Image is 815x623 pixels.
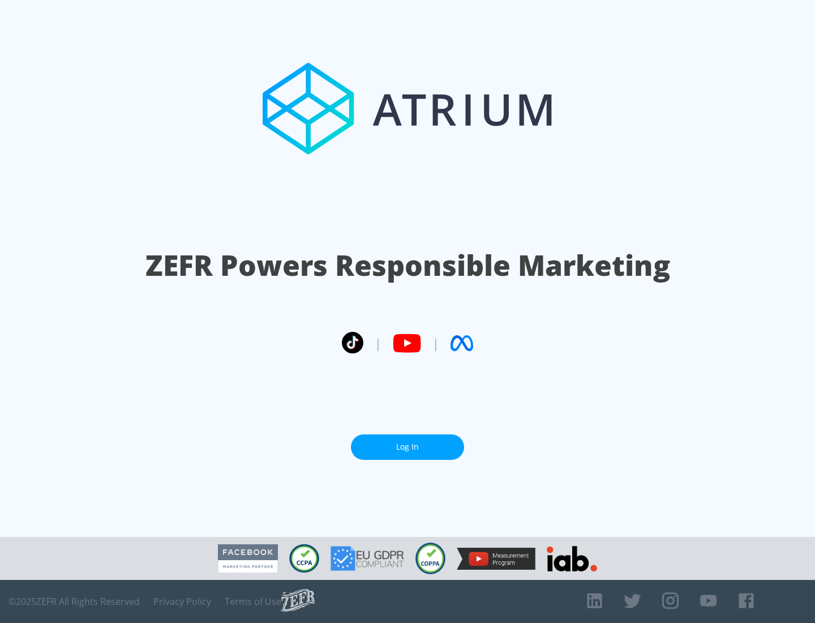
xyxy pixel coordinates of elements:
a: Privacy Policy [153,596,211,607]
span: | [432,335,439,352]
img: COPPA Compliant [415,543,445,574]
img: IAB [547,546,597,571]
img: YouTube Measurement Program [457,548,535,570]
a: Terms of Use [225,596,281,607]
h1: ZEFR Powers Responsible Marketing [145,246,670,285]
img: Facebook Marketing Partner [218,544,278,573]
a: Log In [351,434,464,460]
span: © 2025 ZEFR All Rights Reserved [8,596,140,607]
img: CCPA Compliant [289,544,319,573]
img: GDPR Compliant [331,546,404,571]
span: | [375,335,381,352]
